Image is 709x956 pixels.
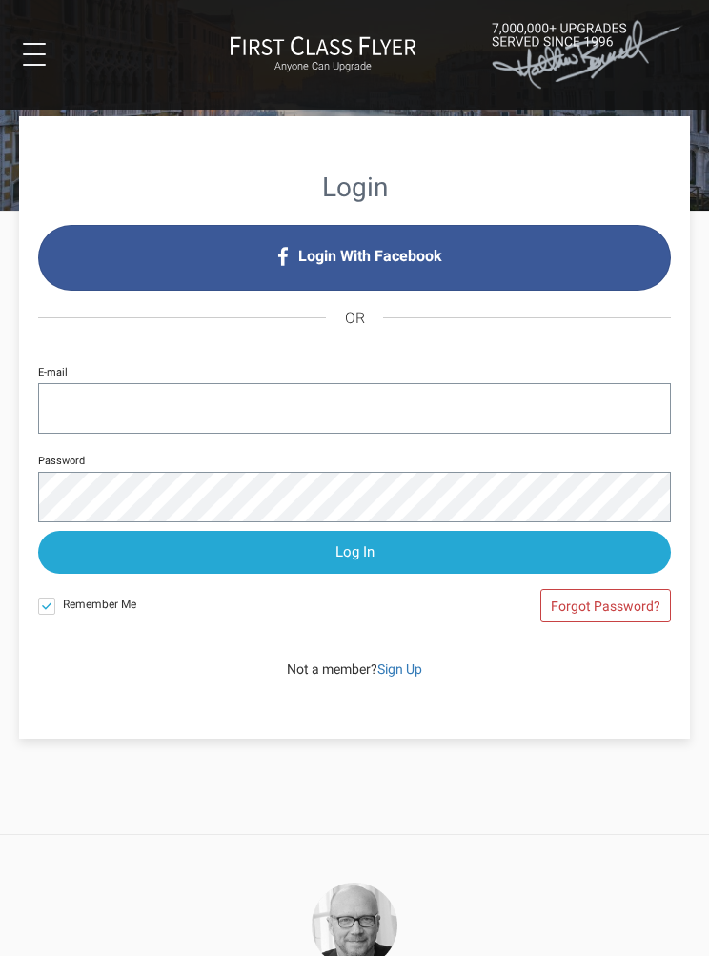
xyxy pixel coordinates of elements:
img: First Class Flyer [230,35,416,55]
i: Login with Facebook [38,225,671,291]
span: Login With Facebook [298,241,442,272]
label: Password [38,453,85,470]
span: Remember Me [63,588,354,614]
input: Log In [38,531,671,574]
a: Forgot Password? [540,589,671,623]
span: Not a member? [287,661,422,677]
h4: OR [38,291,671,346]
label: E-mail [38,364,68,381]
small: Anyone Can Upgrade [230,60,416,73]
a: Sign Up [377,661,422,677]
a: First Class FlyerAnyone Can Upgrade [230,35,416,73]
strong: Login [322,172,388,203]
